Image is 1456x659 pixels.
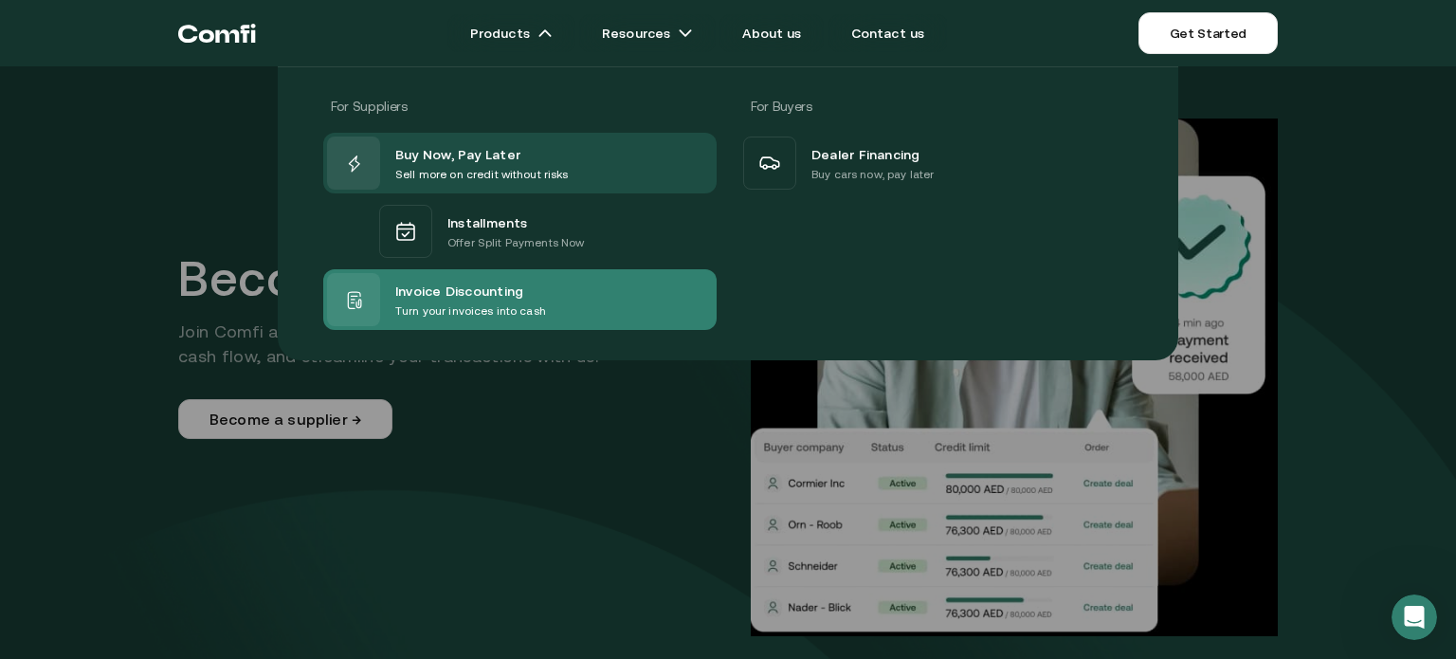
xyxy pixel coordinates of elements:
a: Return to the top of the Comfi home page [178,5,256,62]
a: Invoice DiscountingTurn your invoices into cash [323,269,717,330]
a: Buy Now, Pay LaterSell more on credit without risks [323,133,717,193]
img: arrow icons [678,26,693,41]
a: Productsarrow icons [447,14,575,52]
a: Dealer FinancingBuy cars now, pay later [739,133,1133,193]
p: Offer Split Payments Now [447,233,584,252]
a: Contact us [828,14,948,52]
span: Dealer Financing [811,142,920,165]
a: About us [719,14,824,52]
p: Sell more on credit without risks [395,165,569,184]
a: InstallmentsOffer Split Payments Now [323,193,717,269]
iframe: Intercom live chat [1392,595,1437,640]
p: Buy cars now, pay later [811,165,934,184]
span: Invoice Discounting [395,279,523,302]
p: Turn your invoices into cash [395,302,546,320]
span: For Buyers [751,99,812,114]
a: Resourcesarrow icons [579,14,716,52]
a: Get Started [1138,12,1278,54]
span: Installments [447,211,528,233]
img: arrow icons [537,26,553,41]
span: Buy Now, Pay Later [395,142,520,165]
span: For Suppliers [331,99,407,114]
